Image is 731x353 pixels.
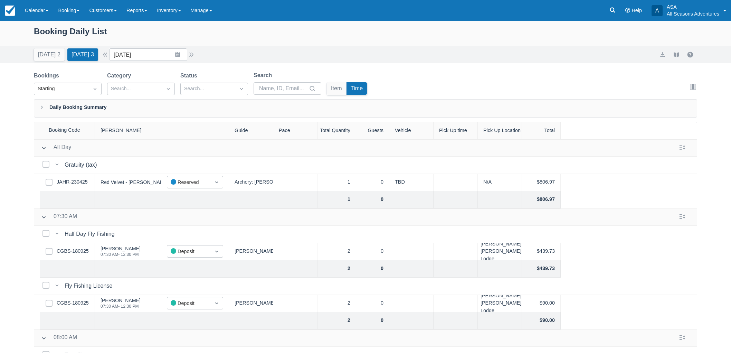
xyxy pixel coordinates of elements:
[254,71,275,80] label: Search
[95,122,161,139] div: [PERSON_NAME]
[57,248,89,255] a: CGBS-180925
[213,179,220,186] span: Dropdown icon
[65,230,117,238] div: Half Day Fly Fishing
[327,82,346,95] button: Item
[101,252,141,257] div: 07:30 AM - 12:30 PM
[165,85,172,92] span: Dropdown icon
[229,122,273,139] div: Guide
[107,72,134,80] label: Category
[478,174,522,191] div: N/A
[389,122,434,139] div: Vehicle
[57,299,89,307] a: CGBS-180925
[356,191,389,208] div: 0
[38,85,85,93] div: Starting
[356,260,389,278] div: 0
[478,122,522,139] div: Pick Up Location
[667,3,719,10] p: ASA
[317,260,356,278] div: 2
[57,178,88,186] a: JAHR-230425
[625,8,630,13] i: Help
[478,295,522,312] div: [PERSON_NAME] [PERSON_NAME] Lodge
[259,82,307,95] input: Name, ID, Email...
[658,50,667,59] button: export
[317,295,356,312] div: 2
[229,174,273,191] div: Archery: [PERSON_NAME]
[522,191,561,208] div: $806.97
[34,122,95,139] div: Booking Code
[346,82,367,95] button: Time
[522,260,561,278] div: $439.73
[317,191,356,208] div: 1
[229,295,273,312] div: [PERSON_NAME]
[38,142,74,154] button: All Day
[522,243,561,260] div: $439.73
[356,122,389,139] div: Guests
[101,298,141,303] div: [PERSON_NAME]
[522,295,561,312] div: $90.00
[522,174,561,191] div: $806.97
[317,243,356,260] div: 2
[632,8,642,13] span: Help
[171,299,207,307] div: Deposit
[238,85,245,92] span: Dropdown icon
[92,85,98,92] span: Dropdown icon
[67,48,98,61] button: [DATE] 3
[356,312,389,329] div: 0
[34,99,697,118] div: Daily Booking Summary
[652,5,663,16] div: A
[317,312,356,329] div: 2
[171,248,207,256] div: Deposit
[38,332,80,344] button: 08:00 AM
[522,122,561,139] div: Total
[101,304,141,308] div: 07:30 AM - 12:30 PM
[667,10,719,17] p: All Seasons Adventures
[317,174,356,191] div: 1
[522,312,561,329] div: $90.00
[34,48,65,61] button: [DATE] 2
[65,282,115,290] div: Fly Fishing License
[180,72,200,80] label: Status
[34,25,697,45] div: Booking Daily List
[434,122,478,139] div: Pick Up time
[213,300,220,307] span: Dropdown icon
[213,248,220,255] span: Dropdown icon
[389,174,434,191] div: TBD
[356,243,389,260] div: 0
[109,48,187,61] input: Date
[478,243,522,260] div: [PERSON_NAME] [PERSON_NAME] Lodge
[317,122,356,139] div: Total Quantity
[356,174,389,191] div: 0
[38,211,80,223] button: 07:30 AM
[273,122,317,139] div: Pace
[5,6,15,16] img: checkfront-main-nav-mini-logo.png
[34,72,62,80] label: Bookings
[101,180,169,185] div: Red Velvet - [PERSON_NAME]
[65,161,100,169] div: Gratuity (tax)
[356,295,389,312] div: 0
[101,246,141,251] div: [PERSON_NAME]
[171,178,207,186] div: Reserved
[229,243,273,260] div: [PERSON_NAME]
